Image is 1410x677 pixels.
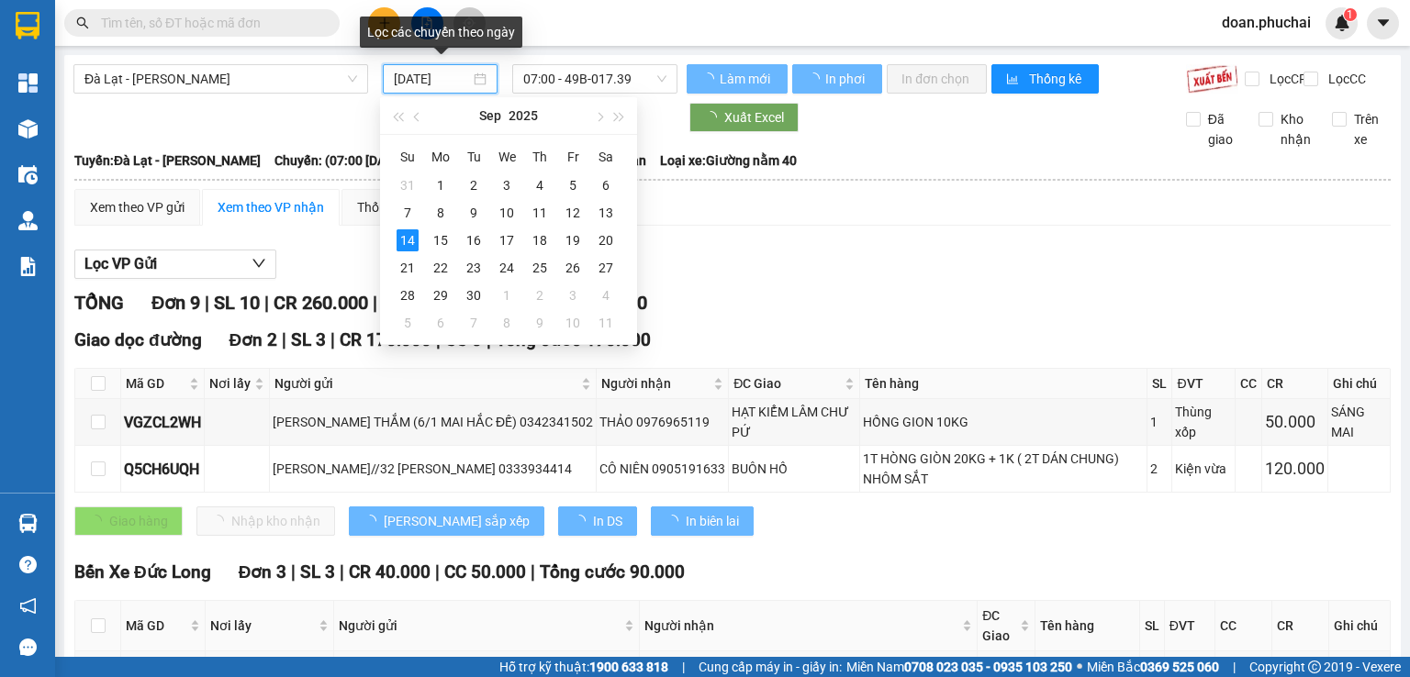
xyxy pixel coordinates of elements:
[124,458,201,481] div: Q5CH6UQH
[397,284,419,306] div: 28
[209,373,251,394] span: Nơi lấy
[523,309,556,337] td: 2025-10-09
[391,142,424,172] th: Su
[391,282,424,309] td: 2025-09-28
[523,172,556,199] td: 2025-09-04
[1087,657,1219,677] span: Miền Bắc
[523,227,556,254] td: 2025-09-18
[368,7,400,39] button: plus
[121,446,205,493] td: Q5CH6UQH
[523,199,556,227] td: 2025-09-11
[529,284,551,306] div: 2
[595,312,617,334] div: 11
[84,65,357,93] span: Đà Lạt - Gia Lai
[124,654,202,677] div: JBAW32FE
[208,656,330,676] div: DĐ: [PERSON_NAME]
[239,561,287,583] span: Đơn 3
[430,257,452,279] div: 22
[1329,601,1391,651] th: Ghi chú
[1077,663,1082,671] span: ⚪️
[792,64,882,94] button: In phơi
[444,561,526,583] span: CC 50.000
[373,292,377,314] span: |
[529,229,551,251] div: 18
[531,561,535,583] span: |
[589,282,622,309] td: 2025-10-04
[364,515,384,527] span: loading
[84,252,157,275] span: Lọc VP Gửi
[1186,64,1238,94] img: 9k=
[430,284,452,306] div: 29
[904,660,1072,674] strong: 0708 023 035 - 0935 103 250
[357,197,409,217] div: Thống kê
[589,172,622,199] td: 2025-09-06
[1175,459,1232,479] div: Kiện vừa
[991,64,1099,94] button: bar-chartThống kê
[205,292,209,314] span: |
[19,597,37,615] span: notification
[340,561,344,583] span: |
[457,172,490,199] td: 2025-09-02
[863,412,1144,432] div: HỒNG GION 10KG
[1029,69,1084,89] span: Thống kê
[457,199,490,227] td: 2025-09-09
[430,312,452,334] div: 6
[589,254,622,282] td: 2025-09-27
[339,616,621,636] span: Người gửi
[599,459,725,479] div: CÔ NIÊN 0905191633
[595,229,617,251] div: 20
[732,459,856,479] div: BUÔN HỒ
[1140,601,1165,651] th: SL
[274,150,408,171] span: Chuyến: (07:00 [DATE])
[556,142,589,172] th: Fr
[430,174,452,196] div: 1
[273,412,593,432] div: [PERSON_NAME] THẮM (6/1 MAI HẮC ĐẾ) 0342341502
[74,153,261,168] b: Tuyến: Đà Lạt - [PERSON_NAME]
[463,312,485,334] div: 7
[1334,15,1350,31] img: icon-new-feature
[349,506,544,536] button: [PERSON_NAME] sắp xếp
[391,227,424,254] td: 2025-09-14
[126,616,186,636] span: Mã GD
[529,174,551,196] div: 4
[1265,409,1325,435] div: 50.000
[496,312,518,334] div: 8
[18,73,38,93] img: dashboard-icon
[651,506,754,536] button: In biên lai
[463,257,485,279] div: 23
[982,605,1016,646] span: ĐC Giao
[360,17,522,48] div: Lọc các chuyến theo ngày
[397,174,419,196] div: 31
[540,561,685,583] span: Tổng cước 90.000
[151,292,200,314] span: Đơn 9
[846,657,1072,677] span: Miền Nam
[1207,11,1326,34] span: doan.phuchai
[699,657,842,677] span: Cung cấp máy in - giấy in:
[19,638,37,656] span: message
[490,282,523,309] td: 2025-10-01
[499,657,668,677] span: Hỗ trợ kỹ thuật:
[463,229,485,251] div: 16
[1150,412,1169,432] div: 1
[556,227,589,254] td: 2025-09-19
[391,309,424,337] td: 2025-10-05
[424,309,457,337] td: 2025-10-06
[19,556,37,573] span: question-circle
[595,174,617,196] div: 6
[556,172,589,199] td: 2025-09-05
[660,150,797,171] span: Loại xe: Giường nằm 40
[556,282,589,309] td: 2025-10-03
[424,172,457,199] td: 2025-09-01
[74,250,276,279] button: Lọc VP Gửi
[562,257,584,279] div: 26
[90,197,185,217] div: Xem theo VP gửi
[1328,369,1391,399] th: Ghi chú
[274,292,368,314] span: CR 260.000
[666,515,686,527] span: loading
[424,282,457,309] td: 2025-09-29
[860,369,1147,399] th: Tên hàng
[457,142,490,172] th: Tu
[496,202,518,224] div: 10
[589,309,622,337] td: 2025-10-11
[214,292,260,314] span: SL 10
